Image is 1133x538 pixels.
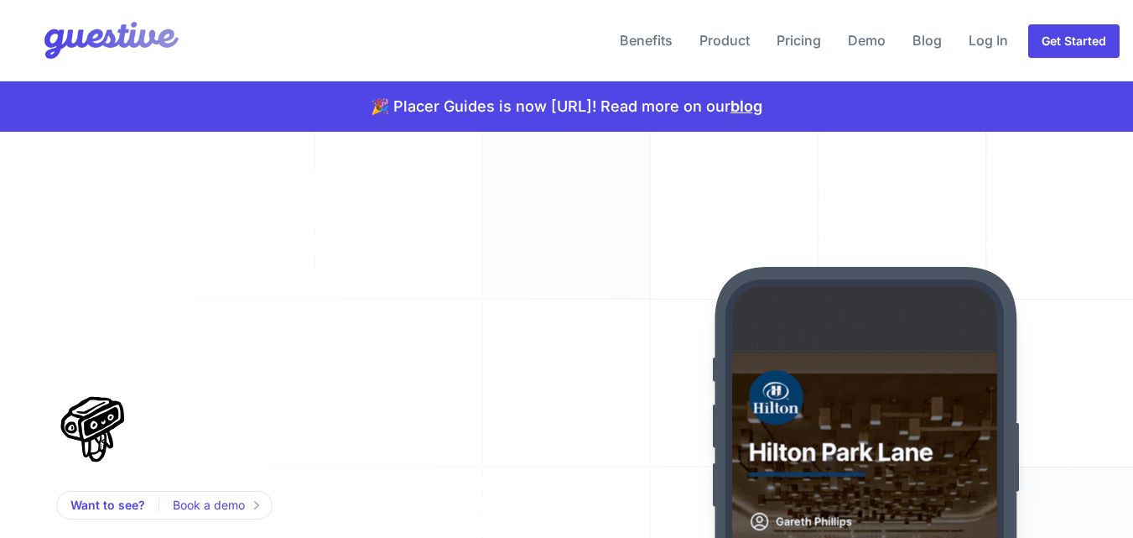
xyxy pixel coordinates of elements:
a: Book a demo [173,495,258,515]
a: Blog [906,20,948,60]
p: 🎉 Placer Guides is now [URL]! Read more on our [371,95,762,118]
a: Benefits [613,20,679,60]
a: blog [730,97,762,115]
a: Pricing [770,20,828,60]
a: Demo [841,20,892,60]
a: Product [693,20,756,60]
img: Your Company [13,7,183,74]
a: Log In [962,20,1015,60]
a: Get Started [1028,24,1120,58]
